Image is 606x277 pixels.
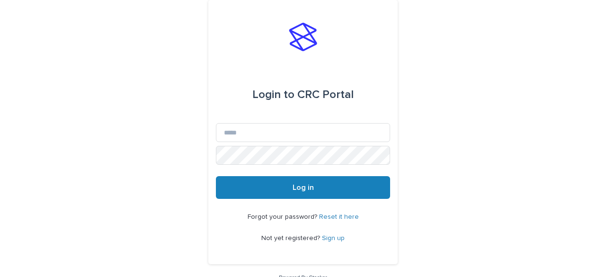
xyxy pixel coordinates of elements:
[322,235,345,241] a: Sign up
[289,23,317,51] img: stacker-logo-s-only.png
[261,235,322,241] span: Not yet registered?
[216,176,390,199] button: Log in
[252,81,354,108] div: CRC Portal
[248,214,319,220] span: Forgot your password?
[293,184,314,191] span: Log in
[252,89,294,100] span: Login to
[319,214,359,220] a: Reset it here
